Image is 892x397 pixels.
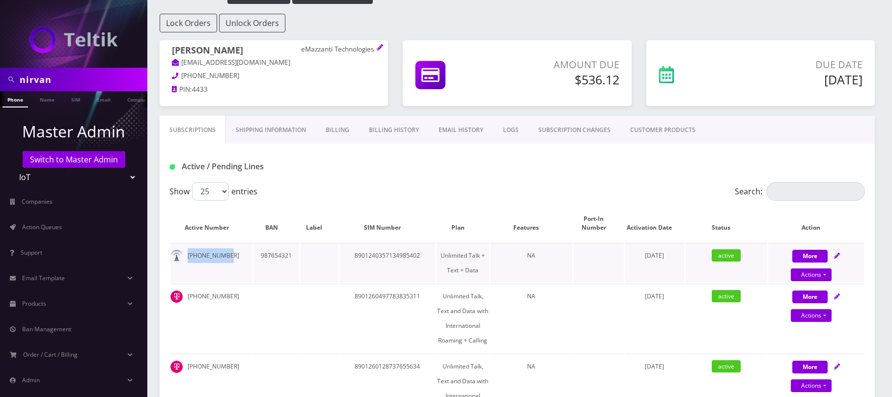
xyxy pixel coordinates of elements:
[791,309,832,322] a: Actions
[169,162,391,171] h1: Active / Pending Lines
[573,205,624,242] th: Port-In Number: activate to sort column ascending
[35,91,59,106] a: Name
[645,292,664,300] span: [DATE]
[172,85,192,95] a: PIN:
[170,205,252,242] th: Active Number: activate to sort column ascending
[253,243,299,283] td: 987654321
[506,57,619,72] p: Amount Due
[339,284,436,353] td: 8901260497783835311
[685,205,767,242] th: Status: activate to sort column ascending
[712,360,741,372] span: active
[768,205,864,242] th: Action: activate to sort column ascending
[219,14,285,32] button: Unlock Orders
[170,284,252,353] td: [PHONE_NUMBER]
[169,182,257,201] label: Show entries
[22,376,40,384] span: Admin
[792,250,828,263] button: More
[490,205,572,242] th: Features: activate to sort column ascending
[436,243,489,283] td: Unlimited Talk + Text + Data
[170,291,183,303] img: t_img.png
[506,72,619,87] h5: $536.12
[316,116,359,144] a: Billing
[712,290,741,302] span: active
[645,251,664,260] span: [DATE]
[22,223,62,231] span: Action Queues
[170,250,183,262] img: default.png
[645,362,664,371] span: [DATE]
[339,205,436,242] th: SIM Number: activate to sort column ascending
[22,197,53,206] span: Companies
[192,182,229,201] select: Showentries
[192,85,208,94] span: 4433
[436,284,489,353] td: Unlimited Talk, Text and Data with International Roaming + Calling
[170,361,183,373] img: t_img.png
[66,91,85,106] a: SIM
[23,151,125,168] a: Switch to Master Admin
[23,350,78,359] span: Order / Cart / Billing
[160,116,226,144] a: Subscriptions
[253,205,299,242] th: BAN: activate to sort column ascending
[620,116,705,144] a: CUSTOMER PRODUCTS
[766,182,865,201] input: Search:
[169,164,175,170] img: Active / Pending Lines
[436,205,489,242] th: Plan: activate to sort column ascending
[170,243,252,283] td: [PHONE_NUMBER]
[226,116,316,144] a: Shipping Information
[22,325,71,333] span: Ban Management
[429,116,493,144] a: EMAIL HISTORY
[301,45,376,54] p: eMazzanti Technologies
[160,14,217,32] button: Lock Orders
[181,71,239,80] span: [PHONE_NUMBER]
[29,26,118,53] img: IoT
[791,268,832,281] a: Actions
[122,91,155,106] a: Company
[2,91,28,107] a: Phone
[792,291,828,303] button: More
[22,299,46,308] span: Products
[490,243,572,283] td: NA
[712,249,741,262] span: active
[92,91,115,106] a: Email
[791,379,832,392] a: Actions
[20,70,145,89] input: Search in Company
[731,72,863,87] h5: [DATE]
[359,116,429,144] a: Billing History
[300,205,338,242] th: Label: activate to sort column ascending
[792,361,828,373] button: More
[625,205,684,242] th: Activation Date: activate to sort column ascending
[339,243,436,283] td: 8901240357134985402
[731,57,863,72] p: Due Date
[735,182,865,201] label: Search:
[493,116,529,144] a: LOGS
[21,248,42,257] span: Support
[490,284,572,353] td: NA
[172,58,290,68] a: [EMAIL_ADDRESS][DOMAIN_NAME]
[22,274,65,282] span: Email Template
[529,116,620,144] a: SUBSCRIPTION CHANGES
[172,45,376,57] h1: [PERSON_NAME]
